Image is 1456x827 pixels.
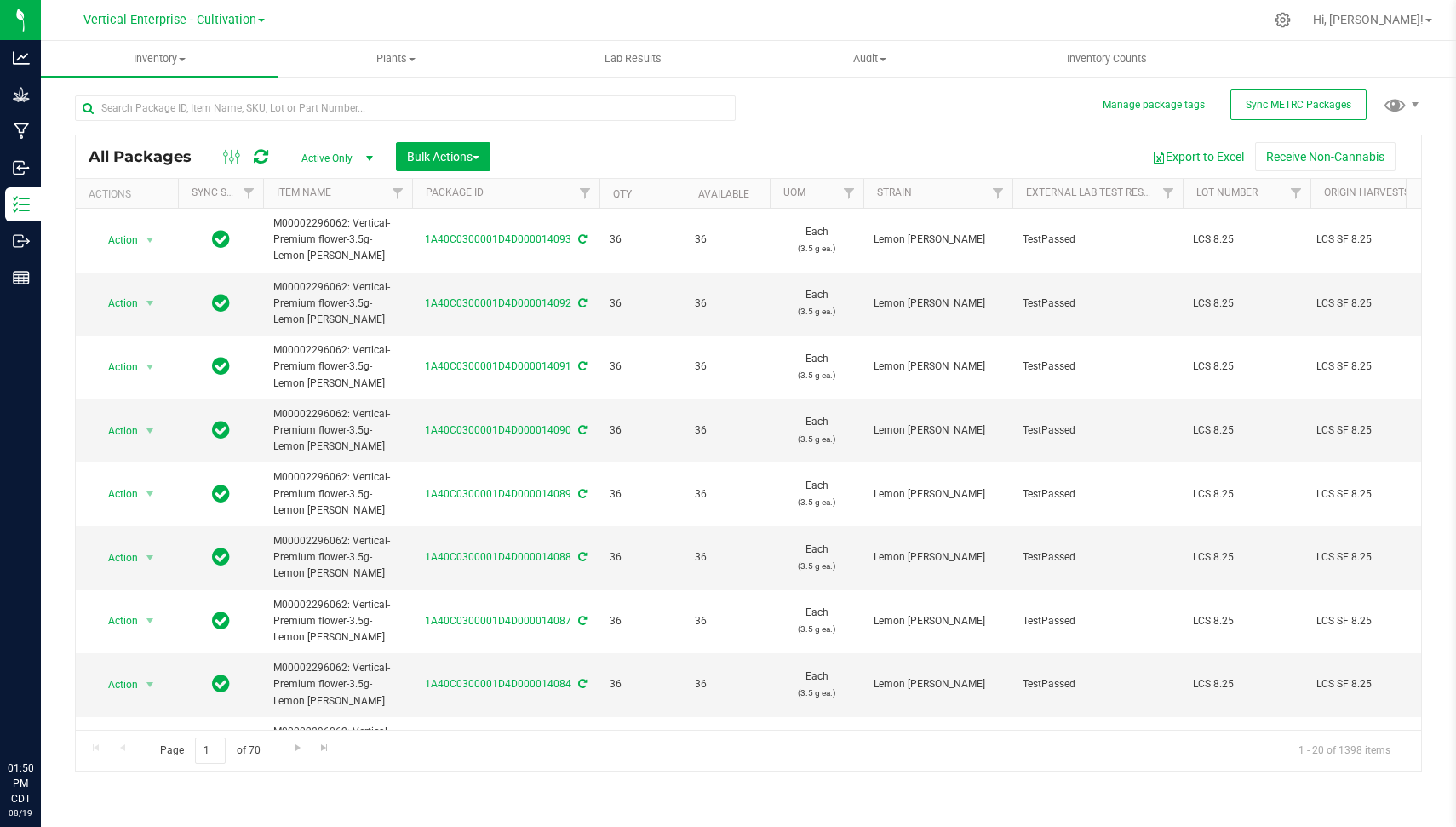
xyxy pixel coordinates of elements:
[1230,89,1367,120] button: Sync METRC Packages
[285,738,310,761] a: Go to the next page
[874,296,1002,312] span: Lemon [PERSON_NAME]
[273,533,402,583] span: M00002296062: Vertical-Premium flower-3.5g-Lemon [PERSON_NAME]
[874,486,1002,503] span: Lemon [PERSON_NAME]
[1023,549,1172,566] span: TestPassed
[753,51,988,66] span: Audit
[780,621,853,637] p: (3.5 g ea.)
[576,615,587,627] span: Sync from Compliance System
[695,613,760,629] span: 36
[425,615,571,627] a: 1A40C0300001D4D000014087
[93,609,139,633] span: Action
[13,269,30,286] inline-svg: Reports
[783,187,805,198] a: UOM
[273,406,402,456] span: M00002296062: Vertical-Premium flower-3.5g-Lemon [PERSON_NAME]
[874,232,1002,248] span: Lemon [PERSON_NAME]
[576,424,587,436] span: Sync from Compliance System
[695,549,760,566] span: 36
[212,227,230,251] span: In Sync
[1023,486,1172,503] span: TestPassed
[140,228,161,252] span: select
[989,41,1225,77] a: Inventory Counts
[780,558,853,574] p: (3.5 g ea.)
[610,549,674,566] span: 36
[582,51,685,66] span: Lab Results
[93,546,139,570] span: Action
[571,179,599,208] a: Filter
[212,418,230,442] span: In Sync
[780,240,853,256] p: (3.5 g ea.)
[278,41,514,77] a: Plants
[610,232,674,248] span: 36
[140,355,161,379] span: select
[610,359,674,375] span: 36
[273,215,402,265] span: M00002296062: Vertical-Premium flower-3.5g-Lemon [PERSON_NAME]
[273,279,402,329] span: M00002296062: Vertical-Premium flower-3.5g-Lemon [PERSON_NAME]
[425,297,571,309] a: 1A40C0300001D4D000014092
[695,422,760,439] span: 36
[1313,13,1424,26] span: Hi, [PERSON_NAME]!
[780,494,853,510] p: (3.5 g ea.)
[613,188,632,200] a: Qty
[835,179,863,208] a: Filter
[195,738,226,764] input: 1
[407,150,479,164] span: Bulk Actions
[50,688,71,709] iframe: Resource center unread badge
[312,738,337,761] a: Go to the last page
[140,673,161,697] span: select
[780,367,853,383] p: (3.5 g ea.)
[1193,296,1300,312] span: LCS 8.25
[41,41,278,77] a: Inventory
[13,86,30,103] inline-svg: Grow
[1026,187,1160,198] a: External Lab Test Result
[610,613,674,629] span: 36
[610,676,674,692] span: 36
[425,360,571,372] a: 1A40C0300001D4D000014091
[1196,187,1258,198] a: Lot Number
[425,488,571,500] a: 1A40C0300001D4D000014089
[425,424,571,436] a: 1A40C0300001D4D000014090
[780,224,853,256] span: Each
[8,807,33,819] p: 08/19
[13,123,30,140] inline-svg: Manufacturing
[13,49,30,66] inline-svg: Analytics
[212,482,230,506] span: In Sync
[140,609,161,633] span: select
[1193,232,1300,248] span: LCS 8.25
[1155,179,1183,208] a: Filter
[1272,12,1293,28] div: Manage settings
[780,414,853,446] span: Each
[8,761,33,807] p: 01:50 PM CDT
[212,609,230,633] span: In Sync
[780,478,853,510] span: Each
[780,351,853,383] span: Each
[698,188,749,200] a: Available
[515,41,752,77] a: Lab Results
[140,419,161,443] span: select
[146,738,274,764] span: Page of 70
[1023,359,1172,375] span: TestPassed
[1023,613,1172,629] span: TestPassed
[695,359,760,375] span: 36
[89,188,171,200] div: Actions
[695,676,760,692] span: 36
[576,297,587,309] span: Sync from Compliance System
[874,359,1002,375] span: Lemon [PERSON_NAME]
[140,546,161,570] span: select
[1023,422,1172,439] span: TestPassed
[212,291,230,315] span: In Sync
[780,287,853,319] span: Each
[1193,486,1300,503] span: LCS 8.25
[93,291,139,315] span: Action
[1193,549,1300,566] span: LCS 8.25
[273,660,402,709] span: M00002296062: Vertical-Premium flower-3.5g-Lemon [PERSON_NAME]
[93,419,139,443] span: Action
[695,296,760,312] span: 36
[695,486,760,503] span: 36
[610,296,674,312] span: 36
[1193,422,1300,439] span: LCS 8.25
[384,179,412,208] a: Filter
[212,545,230,569] span: In Sync
[425,678,571,690] a: 1A40C0300001D4D000014084
[1324,187,1410,198] a: Origin Harvests
[752,41,989,77] a: Audit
